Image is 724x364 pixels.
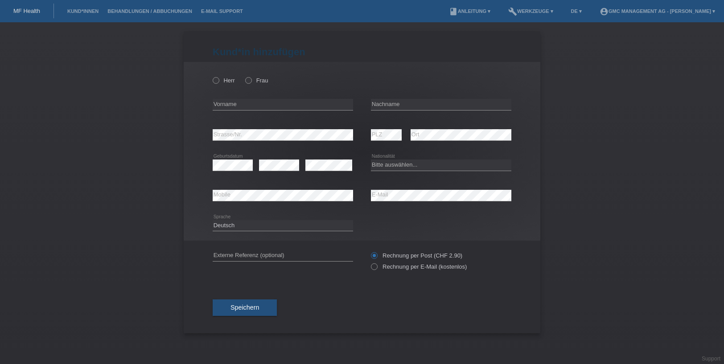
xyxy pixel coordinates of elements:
input: Herr [213,77,218,83]
a: Kund*innen [63,8,103,14]
a: buildWerkzeuge ▾ [504,8,558,14]
label: Rechnung per Post (CHF 2.90) [371,252,462,259]
a: Behandlungen / Abbuchungen [103,8,197,14]
a: account_circleGMC Management AG - [PERSON_NAME] ▾ [595,8,720,14]
label: Frau [245,77,268,84]
button: Speichern [213,299,277,316]
label: Rechnung per E-Mail (kostenlos) [371,263,467,270]
a: E-Mail Support [197,8,247,14]
input: Frau [245,77,251,83]
input: Rechnung per E-Mail (kostenlos) [371,263,377,274]
a: Support [702,356,720,362]
i: book [449,7,458,16]
a: MF Health [13,8,40,14]
h1: Kund*in hinzufügen [213,46,511,57]
a: bookAnleitung ▾ [444,8,495,14]
i: build [508,7,517,16]
input: Rechnung per Post (CHF 2.90) [371,252,377,263]
label: Herr [213,77,235,84]
i: account_circle [600,7,609,16]
span: Speichern [230,304,259,311]
a: DE ▾ [567,8,586,14]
